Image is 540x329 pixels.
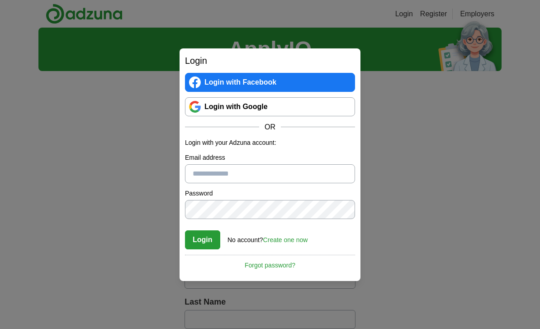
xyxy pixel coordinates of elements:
[227,230,308,245] div: No account?
[185,255,355,270] a: Forgot password?
[185,97,355,116] a: Login with Google
[185,73,355,92] a: Login with Facebook
[263,236,308,243] a: Create one now
[185,153,355,162] label: Email address
[185,189,355,198] label: Password
[185,230,220,249] button: Login
[259,122,281,133] span: OR
[185,138,355,148] p: Login with your Adzuna account:
[185,54,355,67] h2: Login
